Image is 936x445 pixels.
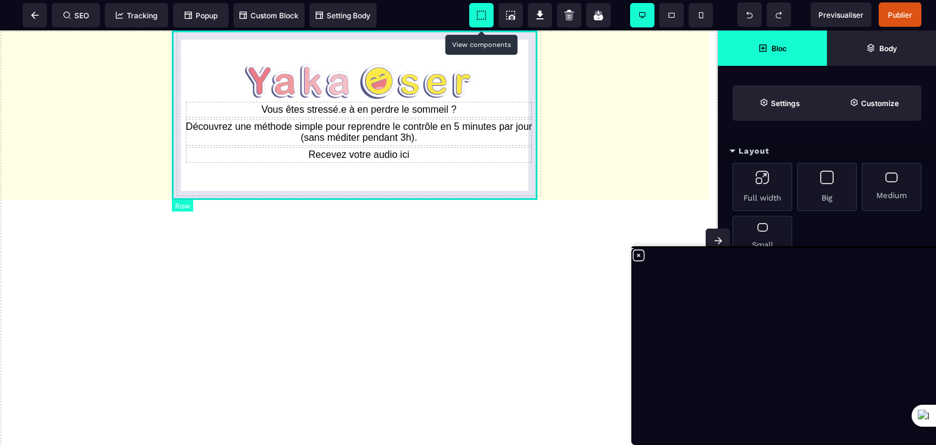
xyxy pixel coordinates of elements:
span: Screenshot [498,3,523,27]
span: Custom Block [239,11,299,20]
div: Layout [718,140,936,163]
div: Big [797,163,857,211]
strong: Bloc [771,44,787,53]
span: View components [469,3,494,27]
span: Publier [888,10,912,20]
div: Small [732,216,792,258]
text: Découvrez une méthode simple pour reprendre le contrôle en 5 minutes par jour (sans méditer penda... [185,88,533,116]
text: Recevez votre audio ici [185,116,533,133]
img: Logo YakaOser [245,34,473,68]
div: Medium [862,163,921,211]
text: Vous êtes stressé.e à en perdre le sommeil ? [185,71,533,88]
span: Tracking [116,11,157,20]
span: Open Layer Manager [827,30,936,66]
span: Open Style Manager [827,85,921,121]
span: Open Blocks [718,30,827,66]
span: Preview [810,2,871,27]
span: Popup [185,11,218,20]
div: Full width [732,163,792,211]
span: Settings [732,85,827,121]
span: Setting Body [316,11,370,20]
strong: Customize [861,99,899,108]
strong: Settings [771,99,800,108]
span: SEO [63,11,89,20]
span: Previsualiser [818,10,863,20]
strong: Body [879,44,897,53]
